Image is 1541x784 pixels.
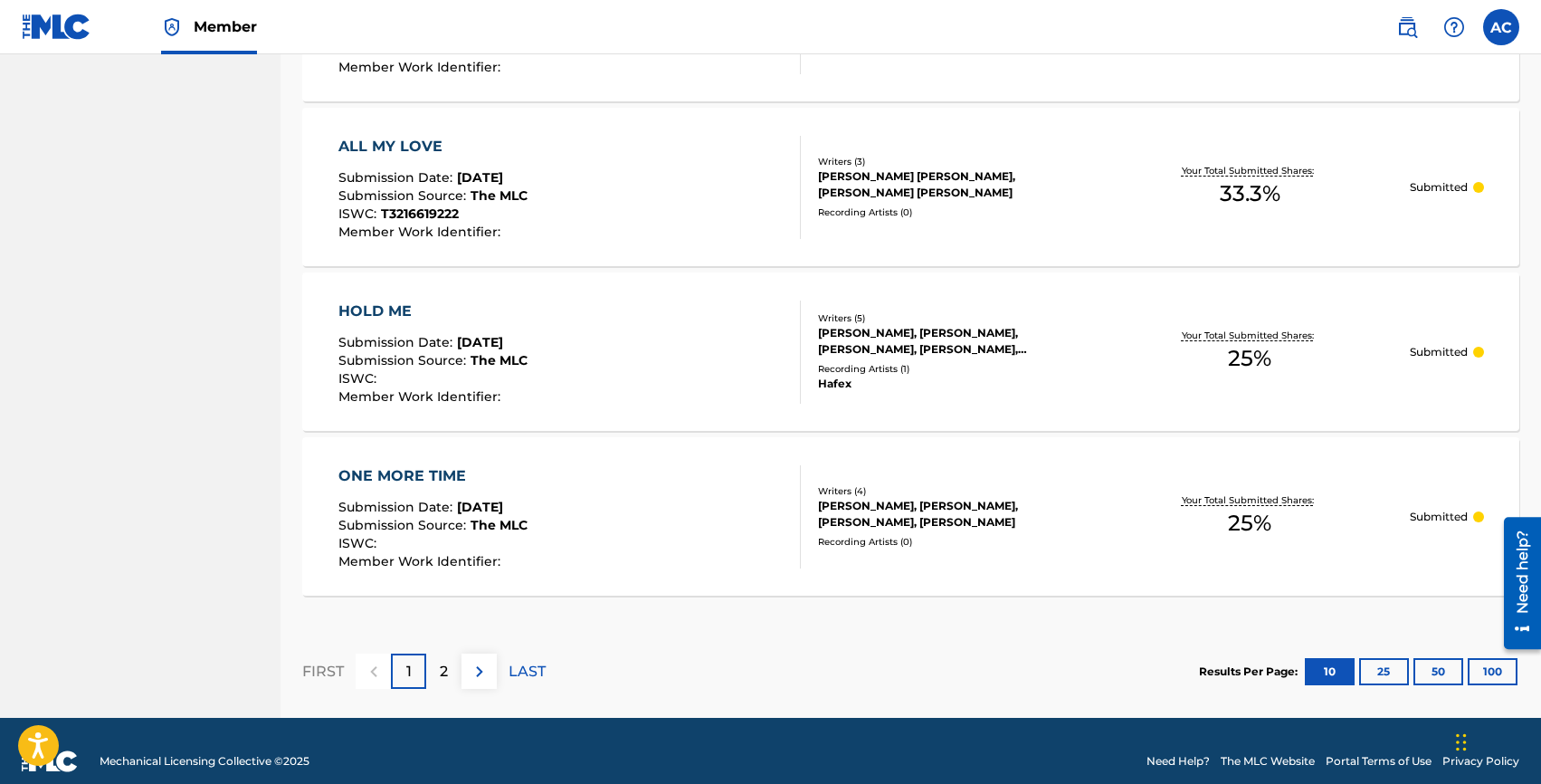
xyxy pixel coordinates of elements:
span: ISWC : [338,535,381,551]
img: Top Rightsholder [161,16,183,38]
div: Hafex [818,376,1089,392]
div: User Menu [1483,9,1519,45]
p: 2 [440,661,448,683]
div: Help [1436,9,1472,45]
a: Need Help? [1146,753,1210,770]
div: [PERSON_NAME], [PERSON_NAME], [PERSON_NAME], [PERSON_NAME], [PERSON_NAME] [818,325,1089,358]
a: HOLD MESubmission Date:[DATE]Submission Source:The MLCISWC:Member Work Identifier:Writers (5)[PER... [302,272,1519,431]
div: Recording Artists ( 0 ) [818,206,1089,219]
span: Submission Date : [338,334,457,350]
p: LAST [509,661,546,683]
div: HOLD ME [338,301,528,322]
span: [DATE] [457,499,503,515]
span: [DATE] [457,334,503,350]
iframe: Resource Center [1490,510,1541,655]
span: ISWC : [338,206,381,222]
p: Your Total Submitted Shares: [1182,493,1318,507]
span: Submission Date : [338,169,457,186]
span: 25 % [1228,507,1271,540]
div: Recording Artists ( 1 ) [818,362,1089,376]
p: Submitted [1410,509,1468,525]
button: 100 [1468,658,1517,685]
button: 50 [1413,658,1463,685]
p: FIRST [302,661,344,683]
span: Submission Date : [338,499,457,515]
span: T3216619222 [381,206,459,222]
div: Writers ( 5 ) [818,311,1089,325]
span: Submission Source : [338,517,471,533]
div: [PERSON_NAME] [PERSON_NAME], [PERSON_NAME] [PERSON_NAME] [818,168,1089,201]
img: MLC Logo [22,14,91,40]
img: help [1443,16,1465,38]
div: ONE MORE TIME [338,465,528,487]
p: Your Total Submitted Shares: [1182,329,1318,342]
span: ISWC : [338,41,381,57]
img: right [469,661,490,683]
div: Trascina [1456,715,1467,770]
div: Writers ( 4 ) [818,484,1089,498]
a: Portal Terms of Use [1326,753,1432,770]
span: 25 % [1228,342,1271,375]
span: The MLC [471,187,528,204]
span: Member [194,16,257,37]
button: 25 [1359,658,1409,685]
a: Privacy Policy [1442,753,1519,770]
span: Submission Source : [338,187,471,204]
iframe: Chat Widget [1451,697,1541,784]
span: Member Work Identifier : [338,388,505,405]
p: Your Total Submitted Shares: [1182,164,1318,177]
span: Member Work Identifier : [338,224,505,240]
span: Member Work Identifier : [338,59,505,75]
span: 33.3 % [1220,177,1280,210]
button: 10 [1305,658,1355,685]
span: [DATE] [457,169,503,186]
span: Mechanical Licensing Collective © 2025 [100,753,309,770]
div: Writers ( 3 ) [818,155,1089,168]
a: ALL MY LOVESubmission Date:[DATE]Submission Source:The MLCISWC:T3216619222Member Work Identifier:... [302,108,1519,266]
div: Widget chat [1451,697,1541,784]
span: ISWC : [338,370,381,387]
div: [PERSON_NAME], [PERSON_NAME], [PERSON_NAME], [PERSON_NAME] [818,498,1089,531]
span: The MLC [471,352,528,368]
span: The MLC [471,517,528,533]
div: Recording Artists ( 0 ) [818,535,1089,549]
p: Results Per Page: [1199,664,1302,680]
span: Member Work Identifier : [338,553,505,569]
p: 1 [406,661,412,683]
p: Submitted [1410,179,1468,196]
div: ALL MY LOVE [338,136,528,158]
span: Submission Source : [338,352,471,368]
img: search [1396,16,1418,38]
a: ONE MORE TIMESubmission Date:[DATE]Submission Source:The MLCISWC:Member Work Identifier:Writers (... [302,437,1519,596]
a: The MLC Website [1221,753,1315,770]
img: logo [22,751,78,772]
a: Public Search [1389,9,1425,45]
p: Submitted [1410,344,1468,360]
